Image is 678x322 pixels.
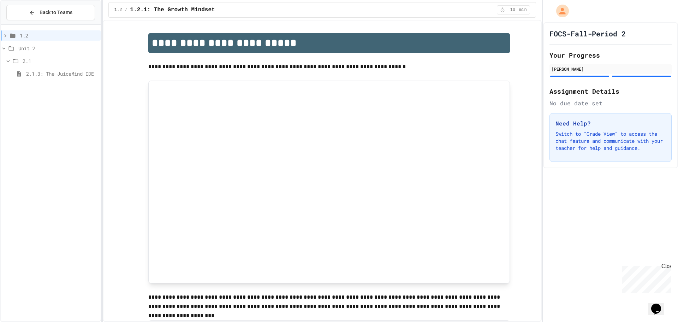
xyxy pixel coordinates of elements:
h2: Your Progress [549,50,672,60]
iframe: chat widget [648,294,671,315]
h3: Need Help? [555,119,666,128]
span: Back to Teams [40,9,72,16]
div: No due date set [549,99,672,107]
div: My Account [549,3,571,19]
span: 1.2.1: The Growth Mindset [130,6,215,14]
span: 2.1.3: The JuiceMind IDE [26,70,98,77]
iframe: chat widget [619,263,671,293]
div: [PERSON_NAME] [552,66,670,72]
span: min [519,7,527,13]
h2: Assignment Details [549,86,672,96]
div: Chat with us now!Close [3,3,49,45]
h1: FOCS-Fall-Period 2 [549,29,626,39]
span: 1.2 [20,32,98,39]
p: Switch to "Grade View" to access the chat feature and communicate with your teacher for help and ... [555,130,666,152]
span: / [125,7,127,13]
span: Unit 2 [18,45,98,52]
span: 2.1 [23,57,98,65]
span: 1.2 [114,7,122,13]
span: 10 [507,7,518,13]
button: Back to Teams [6,5,95,20]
